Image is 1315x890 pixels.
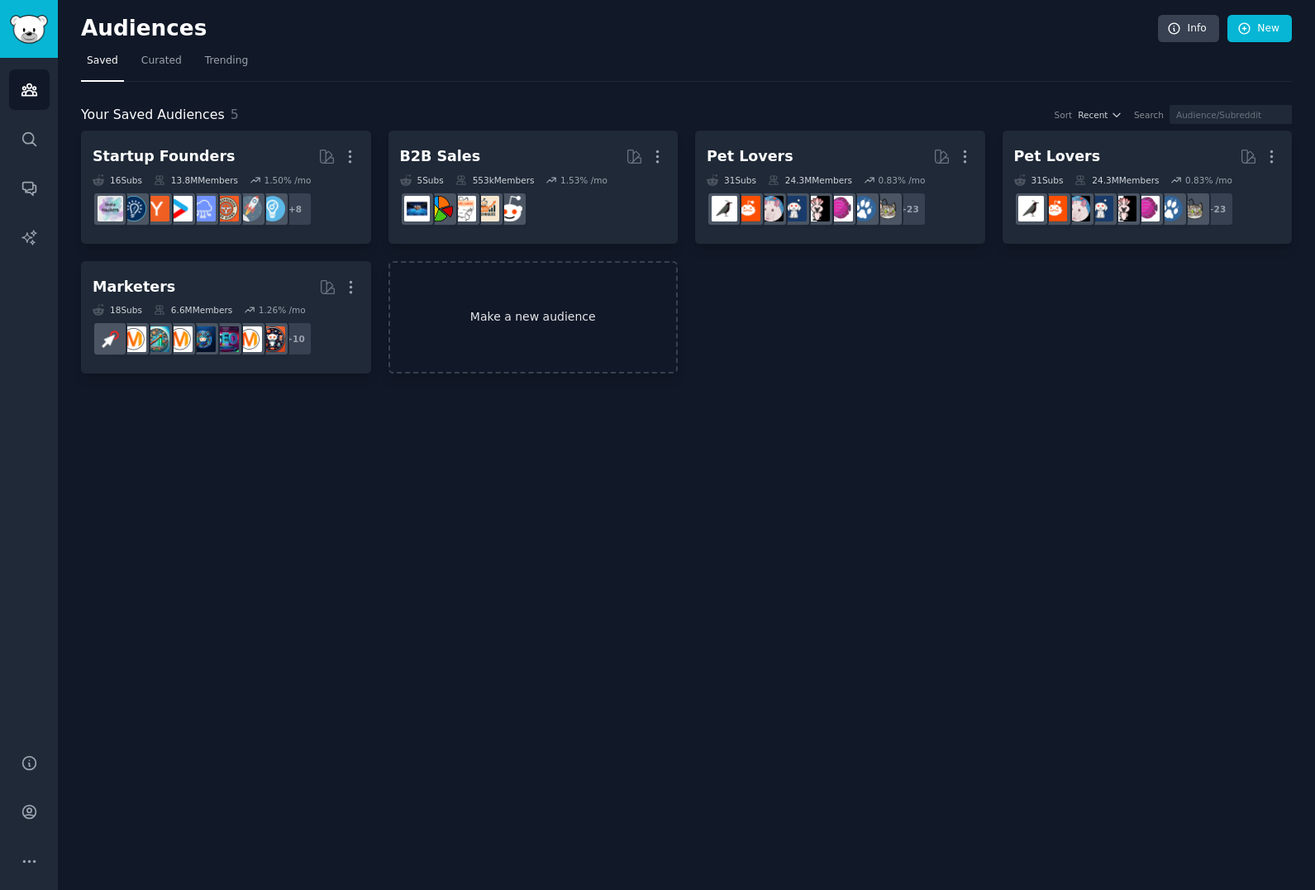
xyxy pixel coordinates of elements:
[1157,196,1183,221] img: dogs
[497,196,522,221] img: sales
[560,174,607,186] div: 1.53 % /mo
[768,174,852,186] div: 24.3M Members
[141,54,182,69] span: Curated
[98,326,123,352] img: PPC
[236,326,262,352] img: marketing
[87,54,118,69] span: Saved
[1014,174,1064,186] div: 31 Sub s
[455,174,535,186] div: 553k Members
[260,326,285,352] img: socialmedia
[1074,174,1159,186] div: 24.3M Members
[404,196,430,221] img: B_2_B_Selling_Tips
[144,326,169,352] img: Affiliatemarketing
[804,196,830,221] img: parrots
[154,174,238,186] div: 13.8M Members
[427,196,453,221] img: B2BSales
[1185,174,1232,186] div: 0.83 % /mo
[874,196,899,221] img: cats
[1180,196,1206,221] img: cats
[167,196,193,221] img: startup
[400,146,481,167] div: B2B Sales
[136,48,188,82] a: Curated
[121,196,146,221] img: Entrepreneurship
[1134,196,1160,221] img: Aquariums
[1018,196,1044,221] img: birding
[10,15,48,44] img: GummySearch logo
[1227,15,1292,43] a: New
[260,196,285,221] img: Entrepreneur
[707,146,793,167] div: Pet Lovers
[1170,105,1292,124] input: Audience/Subreddit
[1065,196,1090,221] img: RATS
[758,196,784,221] img: RATS
[236,196,262,221] img: startups
[81,105,225,126] span: Your Saved Audiences
[1014,146,1101,167] div: Pet Lovers
[213,326,239,352] img: SEO
[167,326,193,352] img: DigitalMarketing
[81,131,371,244] a: Startup Founders16Subs13.8MMembers1.50% /mo+8EntrepreneurstartupsEntrepreneurRideAlongSaaSstartup...
[388,261,679,374] a: Make a new audience
[121,326,146,352] img: advertising
[1111,196,1136,221] img: parrots
[878,174,925,186] div: 0.83 % /mo
[231,107,239,122] span: 5
[190,326,216,352] img: digital_marketing
[1055,109,1073,121] div: Sort
[190,196,216,221] img: SaaS
[400,174,444,186] div: 5 Sub s
[199,48,254,82] a: Trending
[781,196,807,221] img: dogswithjobs
[388,131,679,244] a: B2B Sales5Subs553kMembers1.53% /mosalessalestechniquesb2b_salesB2BSalesB_2_B_Selling_Tips
[735,196,760,221] img: BeardedDragons
[474,196,499,221] img: salestechniques
[93,146,235,167] div: Startup Founders
[93,174,142,186] div: 16 Sub s
[892,192,927,226] div: + 23
[278,321,312,356] div: + 10
[707,174,756,186] div: 31 Sub s
[81,16,1158,42] h2: Audiences
[1003,131,1293,244] a: Pet Lovers31Subs24.3MMembers0.83% /mo+23catsdogsAquariumsparrotsdogswithjobsRATSBeardedDragonsbir...
[81,261,371,374] a: Marketers18Subs6.6MMembers1.26% /mo+10socialmediamarketingSEOdigital_marketingDigitalMarketingAff...
[827,196,853,221] img: Aquariums
[1078,109,1122,121] button: Recent
[278,192,312,226] div: + 8
[93,277,175,297] div: Marketers
[1199,192,1234,226] div: + 23
[695,131,985,244] a: Pet Lovers31Subs24.3MMembers0.83% /mo+23catsdogsAquariumsparrotsdogswithjobsRATSBeardedDragonsbir...
[213,196,239,221] img: EntrepreneurRideAlong
[850,196,876,221] img: dogs
[205,54,248,69] span: Trending
[1088,196,1113,221] img: dogswithjobs
[264,174,311,186] div: 1.50 % /mo
[93,304,142,316] div: 18 Sub s
[81,48,124,82] a: Saved
[1134,109,1164,121] div: Search
[144,196,169,221] img: ycombinator
[154,304,232,316] div: 6.6M Members
[450,196,476,221] img: b2b_sales
[712,196,737,221] img: birding
[98,196,123,221] img: indiehackers
[259,304,306,316] div: 1.26 % /mo
[1041,196,1067,221] img: BeardedDragons
[1158,15,1219,43] a: Info
[1078,109,1108,121] span: Recent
